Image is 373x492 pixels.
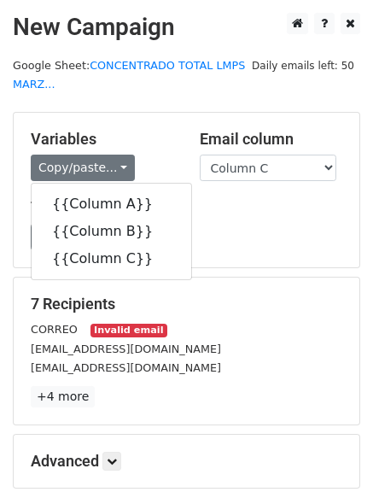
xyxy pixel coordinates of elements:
small: [EMAIL_ADDRESS][DOMAIN_NAME] [31,343,221,355]
small: [EMAIL_ADDRESS][DOMAIN_NAME] [31,361,221,374]
small: CORREO [31,323,78,336]
h5: Email column [200,130,343,149]
a: Copy/paste... [31,155,135,181]
div: Widget de chat [288,410,373,492]
a: CONCENTRADO TOTAL LMPS MARZ... [13,59,245,91]
h5: 7 Recipients [31,295,342,313]
h5: Advanced [31,452,342,471]
span: Daily emails left: 50 [246,56,360,75]
small: Google Sheet: [13,59,245,91]
h2: New Campaign [13,13,360,42]
a: {{Column A}} [32,190,191,218]
a: Daily emails left: 50 [246,59,360,72]
small: Invalid email [90,324,167,338]
a: {{Column B}} [32,218,191,245]
iframe: Chat Widget [288,410,373,492]
a: {{Column C}} [32,245,191,272]
a: +4 more [31,386,95,407]
h5: Variables [31,130,174,149]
